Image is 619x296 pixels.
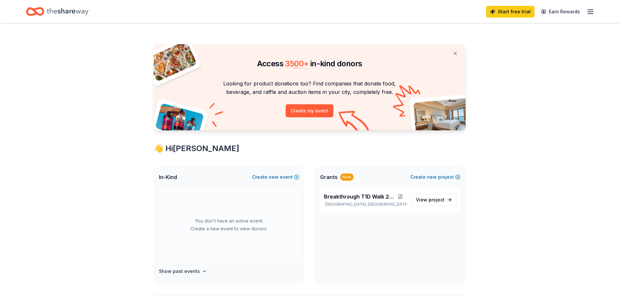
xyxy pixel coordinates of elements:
h4: Show past events [159,267,200,275]
div: 👋 Hi [PERSON_NAME] [154,143,466,154]
a: View project [412,194,457,206]
span: View [416,196,445,204]
a: Earn Rewards [537,6,584,18]
a: Home [26,4,88,19]
p: [GEOGRAPHIC_DATA], [GEOGRAPHIC_DATA] [324,202,406,207]
span: 3500 + [285,59,308,68]
button: Create my event [286,104,333,117]
span: Grants [320,173,338,181]
a: Start free trial [486,6,535,18]
div: New [340,174,354,181]
span: Access in-kind donors [257,59,362,68]
span: new [427,173,437,181]
img: Curvy arrow [339,111,371,135]
button: Show past events [159,267,207,275]
span: In-Kind [159,173,177,181]
span: Breakthrough T1D Walk 2024 [324,193,394,200]
p: Looking for product donations too? Find companies that donate food, beverage, and raffle and auct... [161,79,458,97]
button: Createnewproject [410,173,460,181]
div: You don't have an active event. Create a new event to view donors. [159,187,299,262]
button: Createnewevent [252,173,299,181]
span: new [269,173,278,181]
span: project [429,197,445,202]
img: Pizza [146,40,197,82]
